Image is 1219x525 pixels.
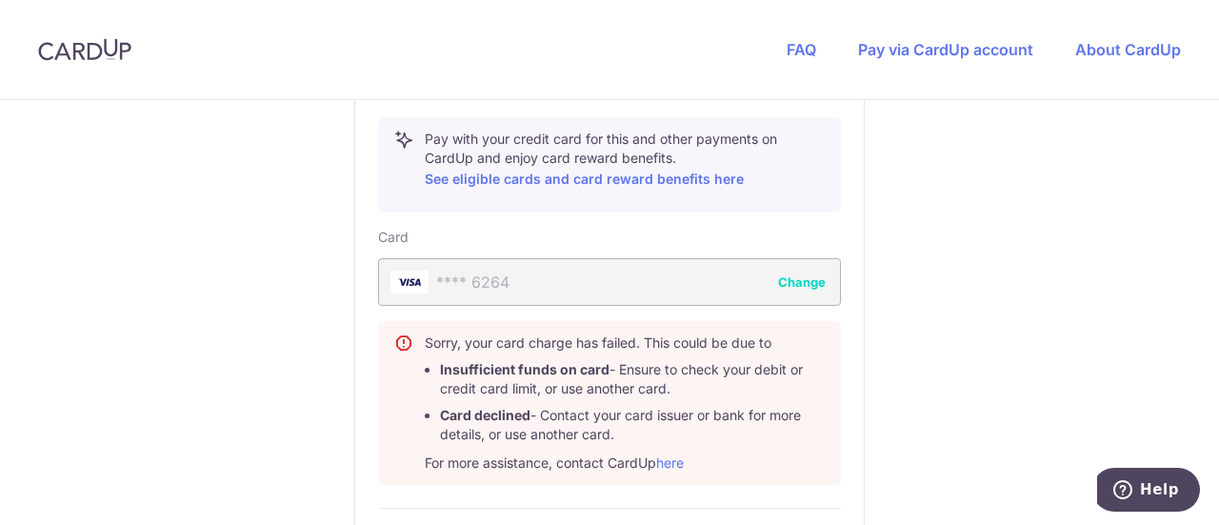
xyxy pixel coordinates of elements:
b: Insufficient funds on card [440,361,609,377]
b: Card declined [440,407,530,423]
button: Change [778,273,826,292]
a: here [656,454,684,471]
a: About CardUp [1075,40,1181,59]
iframe: Opens a widget where you can find more information [1097,468,1200,515]
a: FAQ [787,40,816,59]
li: - Contact your card issuer or bank for more details, or use another card. [440,406,825,444]
img: CardUp [38,38,131,61]
a: Pay via CardUp account [858,40,1033,59]
label: Card [378,228,409,247]
div: Sorry, your card charge has failed. This could be due to For more assistance, contact CardUp [425,333,825,473]
p: Pay with your credit card for this and other payments on CardUp and enjoy card reward benefits. [425,130,825,191]
li: - Ensure to check your debit or credit card limit, or use another card. [440,360,825,398]
a: See eligible cards and card reward benefits here [425,171,744,187]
